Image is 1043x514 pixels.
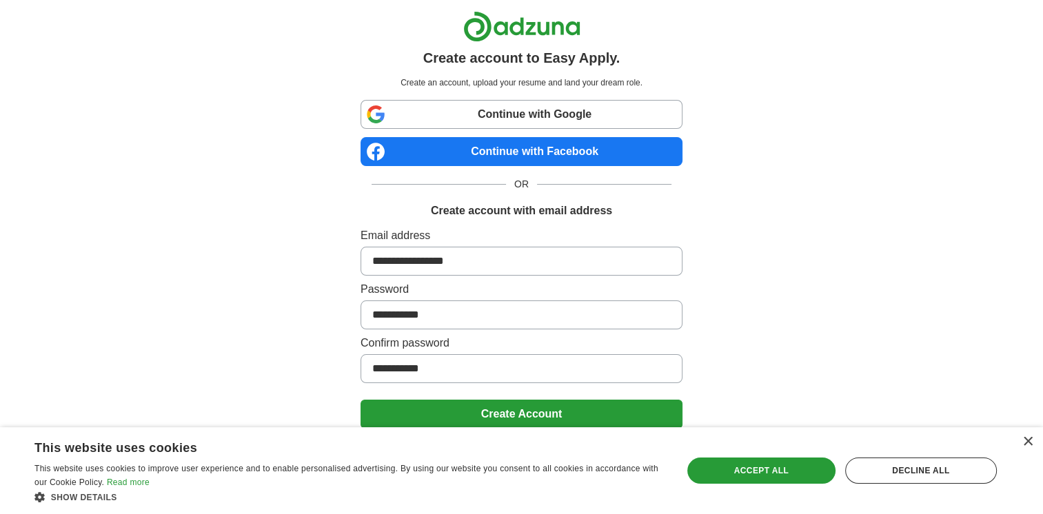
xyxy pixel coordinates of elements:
[361,400,682,429] button: Create Account
[51,493,117,502] span: Show details
[361,281,682,298] label: Password
[431,203,612,219] h1: Create account with email address
[34,435,629,456] div: This website uses cookies
[361,335,682,351] label: Confirm password
[1022,437,1033,447] div: Close
[423,48,620,68] h1: Create account to Easy Apply.
[463,11,580,42] img: Adzuna logo
[34,490,663,504] div: Show details
[361,137,682,166] a: Continue with Facebook
[845,458,997,484] div: Decline all
[506,177,537,192] span: OR
[687,458,836,484] div: Accept all
[107,477,150,487] a: Read more, opens a new window
[363,76,680,89] p: Create an account, upload your resume and land your dream role.
[34,464,658,487] span: This website uses cookies to improve user experience and to enable personalised advertising. By u...
[361,227,682,244] label: Email address
[361,100,682,129] a: Continue with Google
